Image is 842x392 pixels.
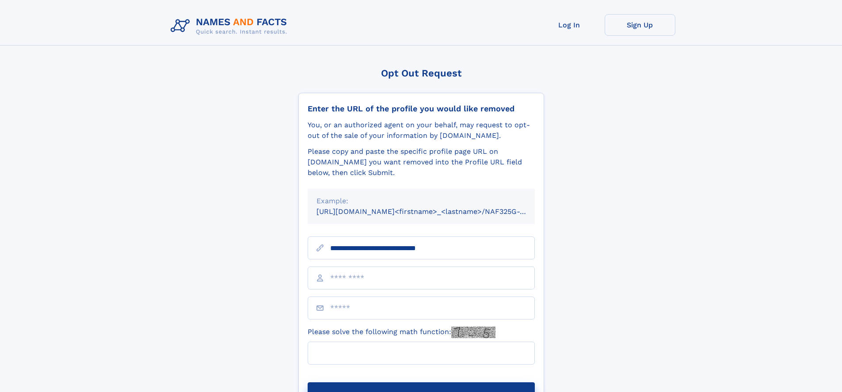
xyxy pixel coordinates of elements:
a: Log In [534,14,605,36]
label: Please solve the following math function: [308,327,495,338]
div: Opt Out Request [298,68,544,79]
div: You, or an authorized agent on your behalf, may request to opt-out of the sale of your informatio... [308,120,535,141]
img: Logo Names and Facts [167,14,294,38]
div: Enter the URL of the profile you would like removed [308,104,535,114]
a: Sign Up [605,14,675,36]
small: [URL][DOMAIN_NAME]<firstname>_<lastname>/NAF325G-xxxxxxxx [316,207,552,216]
div: Example: [316,196,526,206]
div: Please copy and paste the specific profile page URL on [DOMAIN_NAME] you want removed into the Pr... [308,146,535,178]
